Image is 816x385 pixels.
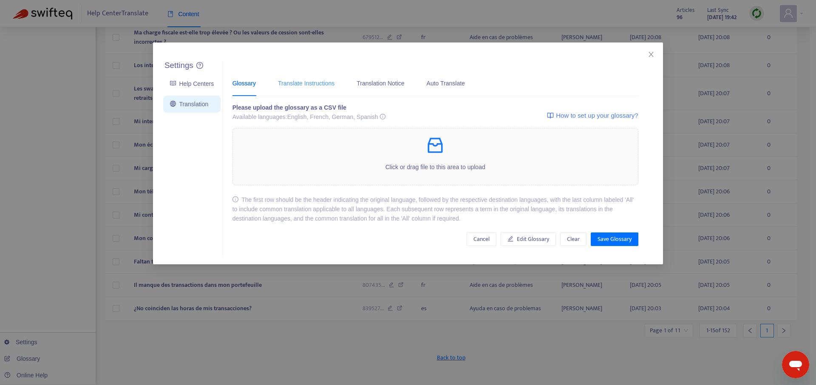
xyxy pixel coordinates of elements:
[164,61,193,71] h5: Settings
[646,50,656,59] button: Close
[233,162,638,172] p: Click or drag file to this area to upload
[567,235,580,244] span: Clear
[232,195,638,223] div: The first row should be the header indicating the original language, followed by the respective d...
[560,232,586,246] button: Clear
[232,103,386,112] div: Please upload the glossary as a CSV file
[425,135,445,156] span: inbox
[547,112,554,119] img: image-link
[232,79,256,88] div: Glossary
[598,235,632,244] span: Save Glossary
[501,232,556,246] button: Edit Glossary
[357,79,404,88] div: Translation Notice
[782,351,809,378] iframe: Schaltfläche zum Öffnen des Messaging-Fensters
[556,110,638,121] span: How to set up your glossary?
[233,128,638,185] span: inboxClick or drag file to this area to upload
[170,80,214,87] a: Help Centers
[547,103,638,128] a: How to set up your glossary?
[170,101,208,108] a: Translation
[196,62,203,69] a: question-circle
[591,232,638,246] button: Save Glossary
[278,79,334,88] div: Translate Instructions
[427,79,465,88] div: Auto Translate
[473,235,490,244] span: Cancel
[232,196,238,202] span: info-circle
[232,112,386,122] div: Available languages: English, French, German, Spanish
[648,51,654,58] span: close
[507,236,513,242] span: edit
[467,232,496,246] button: Cancel
[517,235,549,244] span: Edit Glossary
